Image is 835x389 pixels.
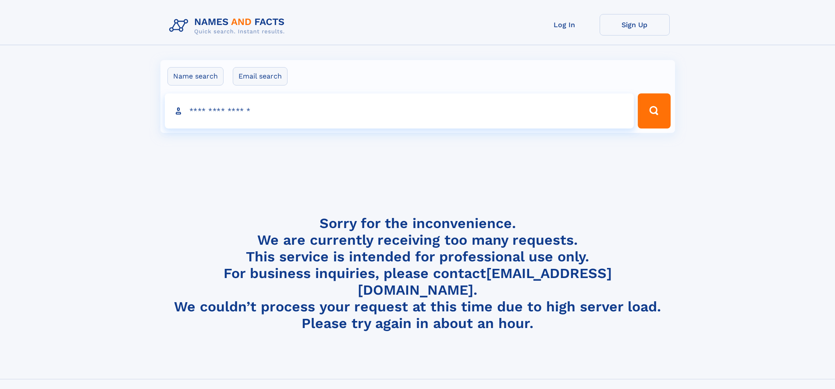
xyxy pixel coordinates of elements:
[358,265,612,298] a: [EMAIL_ADDRESS][DOMAIN_NAME]
[166,215,670,332] h4: Sorry for the inconvenience. We are currently receiving too many requests. This service is intend...
[233,67,288,86] label: Email search
[600,14,670,36] a: Sign Up
[529,14,600,36] a: Log In
[166,14,292,38] img: Logo Names and Facts
[167,67,224,86] label: Name search
[638,93,670,128] button: Search Button
[165,93,634,128] input: search input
